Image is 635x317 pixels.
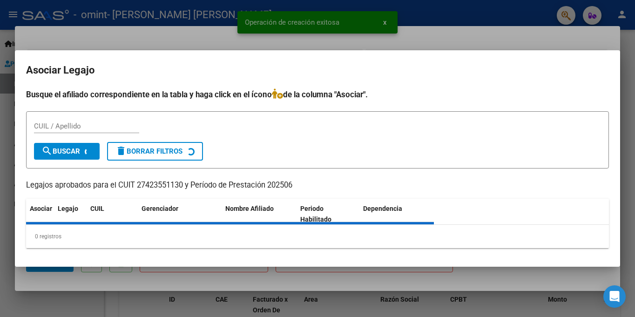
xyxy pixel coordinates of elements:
[107,142,203,161] button: Borrar Filtros
[87,199,138,229] datatable-header-cell: CUIL
[41,145,53,156] mat-icon: search
[26,199,54,229] datatable-header-cell: Asociar
[300,205,331,223] span: Periodo Habilitado
[26,88,609,101] h4: Busque el afiliado correspondiente en la tabla y haga click en el ícono de la columna "Asociar".
[138,199,222,229] datatable-header-cell: Gerenciador
[26,225,609,248] div: 0 registros
[363,205,402,212] span: Dependencia
[41,147,80,155] span: Buscar
[222,199,297,229] datatable-header-cell: Nombre Afiliado
[26,180,609,191] p: Legajos aprobados para el CUIT 27423551130 y Período de Prestación 202506
[115,145,127,156] mat-icon: delete
[58,205,78,212] span: Legajo
[30,205,52,212] span: Asociar
[603,285,626,308] div: Open Intercom Messenger
[225,205,274,212] span: Nombre Afiliado
[115,147,182,155] span: Borrar Filtros
[359,199,434,229] datatable-header-cell: Dependencia
[142,205,178,212] span: Gerenciador
[26,61,609,79] h2: Asociar Legajo
[90,205,104,212] span: CUIL
[34,143,100,160] button: Buscar
[54,199,87,229] datatable-header-cell: Legajo
[297,199,359,229] datatable-header-cell: Periodo Habilitado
